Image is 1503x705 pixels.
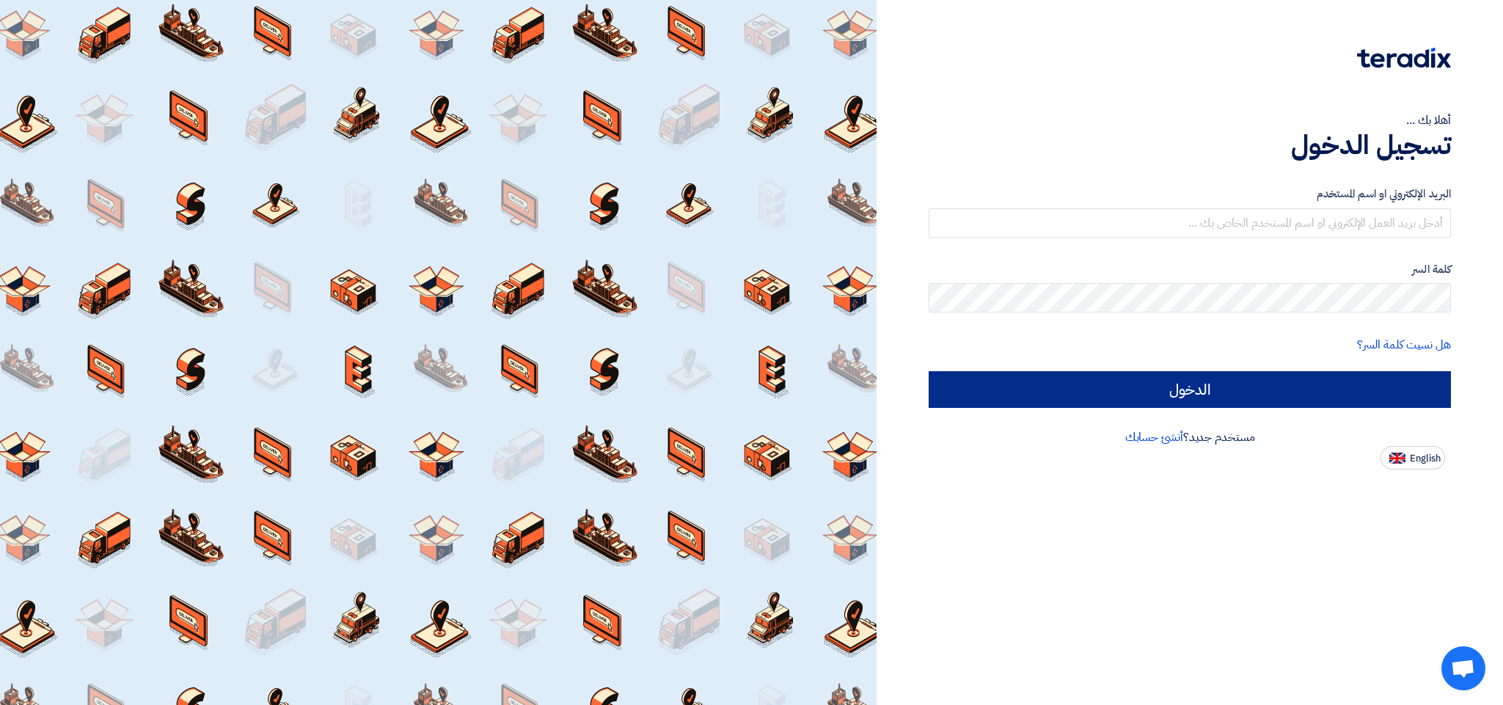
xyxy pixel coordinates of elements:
[929,261,1451,278] label: كلمة السر
[1125,428,1183,446] a: أنشئ حسابك
[1381,446,1445,470] button: English
[1410,453,1441,464] span: English
[929,208,1451,238] input: أدخل بريد العمل الإلكتروني او اسم المستخدم الخاص بك ...
[1357,48,1451,68] img: Teradix logo
[1441,646,1485,690] a: Open chat
[929,371,1451,408] input: الدخول
[929,428,1451,446] div: مستخدم جديد؟
[929,129,1451,161] h1: تسجيل الدخول
[1389,453,1405,464] img: en-US.png
[929,112,1451,129] div: أهلا بك ...
[1357,336,1451,354] a: هل نسيت كلمة السر؟
[929,186,1451,202] label: البريد الإلكتروني او اسم المستخدم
